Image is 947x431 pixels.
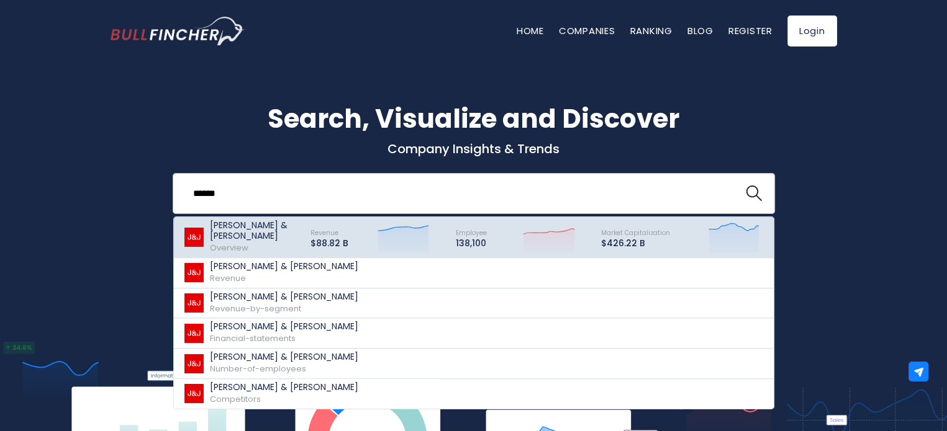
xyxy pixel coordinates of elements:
[210,242,248,254] span: Overview
[210,332,296,344] span: Financial-statements
[310,238,348,249] p: $88.82 B
[174,258,774,288] a: [PERSON_NAME] & [PERSON_NAME] Revenue
[210,363,306,375] span: Number-of-employees
[111,239,837,252] p: What's trending
[787,16,837,47] a: Login
[111,17,245,45] img: Bullfincher logo
[210,220,299,241] p: [PERSON_NAME] & [PERSON_NAME]
[210,261,358,272] p: [PERSON_NAME] & [PERSON_NAME]
[210,272,246,284] span: Revenue
[746,185,762,202] img: search icon
[210,393,261,405] span: Competitors
[310,228,338,238] span: Revenue
[174,379,774,409] a: [PERSON_NAME] & [PERSON_NAME] Competitors
[210,303,301,314] span: Revenue-by-segment
[559,24,615,37] a: Companies
[456,238,487,249] p: 138,100
[601,238,670,249] p: $426.22 B
[210,352,358,362] p: [PERSON_NAME] & [PERSON_NAME]
[174,349,774,379] a: [PERSON_NAME] & [PERSON_NAME] Number-of-employees
[456,228,487,238] span: Employee
[517,24,544,37] a: Home
[111,99,837,138] h1: Search, Visualize and Discover
[630,24,673,37] a: Ranking
[174,217,774,258] a: [PERSON_NAME] & [PERSON_NAME] Overview Revenue $88.82 B Employee 138,100 Market Capitalization $4...
[111,141,837,157] p: Company Insights & Trends
[728,24,773,37] a: Register
[174,318,774,349] a: [PERSON_NAME] & [PERSON_NAME] Financial-statements
[601,228,670,238] span: Market Capitalization
[210,382,358,393] p: [PERSON_NAME] & [PERSON_NAME]
[210,321,358,332] p: [PERSON_NAME] & [PERSON_NAME]
[210,291,358,302] p: [PERSON_NAME] & [PERSON_NAME]
[174,288,774,319] a: [PERSON_NAME] & [PERSON_NAME] Revenue-by-segment
[687,24,714,37] a: Blog
[111,17,244,45] a: Go to homepage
